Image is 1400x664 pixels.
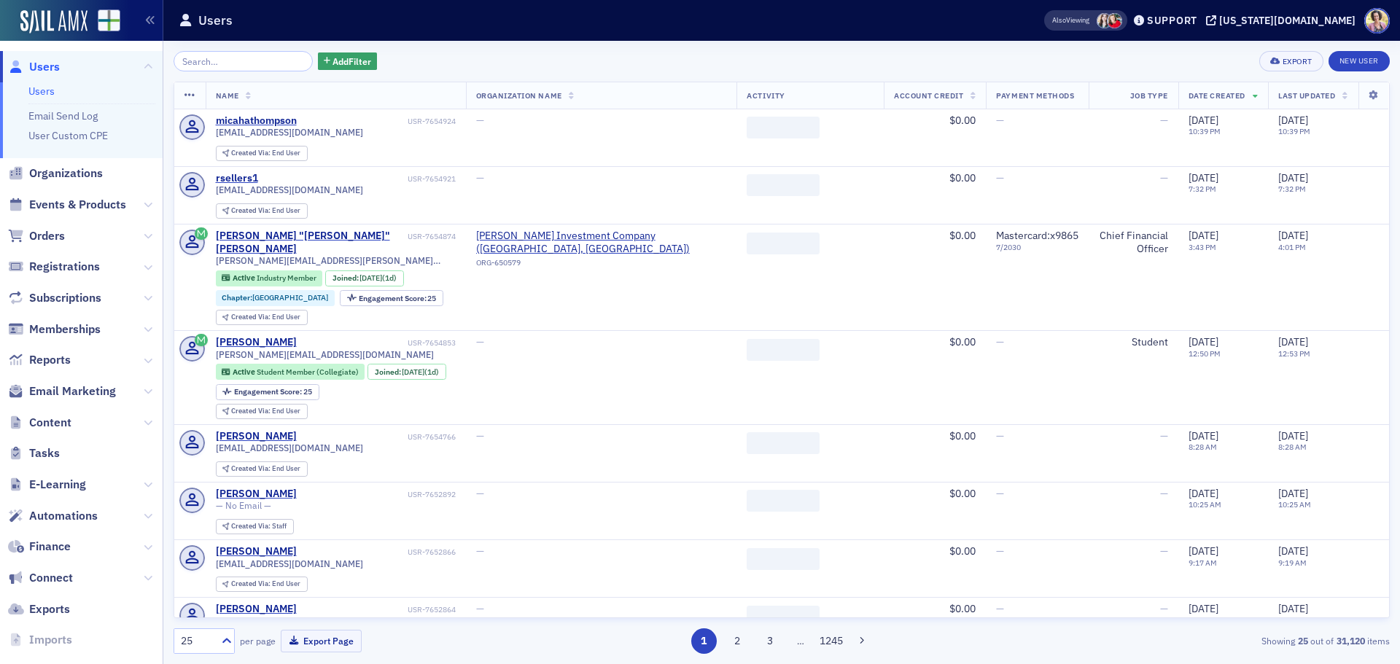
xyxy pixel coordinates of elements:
button: 2 [724,628,750,654]
time: 8:28 AM [1278,442,1307,452]
span: — [476,114,484,127]
span: Events & Products [29,197,126,213]
div: End User [231,465,300,473]
div: Created Via: End User [216,146,308,161]
time: 7:32 PM [1189,184,1216,194]
time: 8:28 AM [1189,442,1217,452]
span: Imports [29,632,72,648]
span: ‌ [747,606,820,628]
a: New User [1329,51,1390,71]
span: Subscriptions [29,290,101,306]
a: Orders [8,228,65,244]
span: Orders [29,228,65,244]
div: Chapter: [216,290,335,306]
div: (1d) [402,367,439,377]
time: 10:25 AM [1189,499,1221,509]
span: ‌ [747,548,820,570]
a: [PERSON_NAME] [216,603,297,616]
div: Created Via: End User [216,203,308,219]
span: $0.00 [949,602,976,615]
span: $0.00 [949,487,976,500]
span: ‌ [747,117,820,138]
span: [DATE] [1189,487,1218,500]
a: [PERSON_NAME] [216,545,297,558]
a: micahathompson [216,114,297,128]
img: SailAMX [20,10,87,34]
h1: Users [198,12,233,29]
div: Created Via: End User [216,404,308,419]
span: Email Marketing [29,383,116,399]
a: [PERSON_NAME] Investment Company ([GEOGRAPHIC_DATA], [GEOGRAPHIC_DATA]) [476,230,727,255]
span: Registrations [29,259,100,275]
span: [DATE] [1278,229,1308,242]
span: [EMAIL_ADDRESS][DOMAIN_NAME] [216,127,363,138]
button: Export [1259,51,1323,71]
button: 3 [758,628,783,654]
time: 9:19 AM [1278,558,1307,568]
span: [DATE] [1189,335,1218,348]
a: Users [28,85,55,98]
span: Sarah Lowery [1097,13,1112,28]
div: Staff [231,523,287,531]
div: USR-7654921 [260,174,456,184]
a: [PERSON_NAME] [216,336,297,349]
span: — [1160,114,1168,127]
span: — [476,602,484,615]
a: E-Learning [8,477,86,493]
span: Date Created [1189,90,1245,101]
span: … [790,634,811,647]
span: Memberships [29,321,101,337]
span: [EMAIL_ADDRESS][DOMAIN_NAME] [216,616,363,627]
span: Engagement Score : [359,293,428,303]
time: 9:15 AM [1189,615,1217,625]
span: Exports [29,601,70,617]
a: [PERSON_NAME] [216,488,297,501]
div: USR-7652866 [299,547,456,557]
span: — [476,544,484,558]
div: End User [231,580,300,588]
span: — [996,544,1004,558]
span: [DATE] [402,367,424,377]
button: Export Page [281,630,362,652]
div: Student [1099,336,1167,349]
span: $0.00 [949,429,976,442]
a: Connect [8,570,73,586]
span: Created Via : [231,312,272,321]
span: Last Updated [1278,90,1335,101]
span: Created Via : [231,206,272,215]
div: Engagement Score: 25 [216,384,319,400]
strong: 25 [1295,634,1310,647]
span: [DATE] [1278,114,1308,127]
span: Add Filter [332,55,371,68]
input: Search… [174,51,313,71]
div: Created Via: Staff [216,519,294,534]
time: 7:32 PM [1278,184,1306,194]
div: Also [1052,15,1066,25]
div: rsellers1 [216,172,258,185]
button: 1 [691,628,717,654]
div: Created Via: End User [216,577,308,592]
div: Active: Active: Student Member (Collegiate) [216,364,365,380]
time: 10:39 PM [1278,126,1310,136]
time: 10:25 AM [1278,499,1311,509]
span: Created Via : [231,406,272,415]
span: 7 / 2030 [996,243,1078,252]
span: Name [216,90,239,101]
div: USR-7654766 [299,432,456,442]
span: Content [29,415,71,431]
div: End User [231,407,300,415]
div: Chief Financial Officer [1099,230,1167,255]
span: [PERSON_NAME][EMAIL_ADDRESS][PERSON_NAME][DOMAIN_NAME] [216,255,456,266]
span: Finance [29,539,71,555]
span: E-Learning [29,477,86,493]
span: Student Member (Collegiate) [257,367,359,377]
div: 25 [234,388,312,396]
span: [DATE] [1189,602,1218,615]
div: ORG-650579 [476,258,727,273]
button: AddFilter [318,52,378,71]
span: Engagement Score : [234,386,303,397]
a: Finance [8,539,71,555]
